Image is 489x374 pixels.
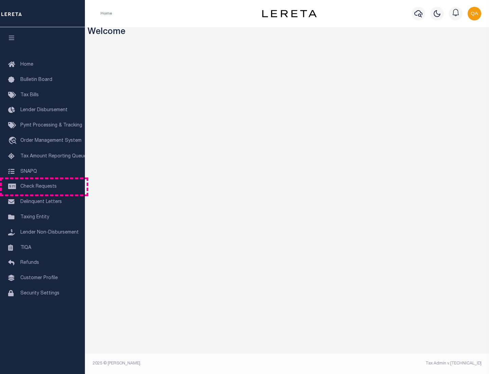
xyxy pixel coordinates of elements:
[20,230,79,235] span: Lender Non-Disbursement
[20,123,82,128] span: Pymt Processing & Tracking
[20,200,62,204] span: Delinquent Letters
[262,10,316,17] img: logo-dark.svg
[20,78,52,82] span: Bulletin Board
[20,169,37,174] span: SNAPQ
[88,27,487,38] h3: Welcome
[20,62,33,67] span: Home
[8,137,19,146] i: travel_explore
[20,108,68,113] span: Lender Disbursement
[20,154,87,159] span: Tax Amount Reporting Queue
[20,260,39,265] span: Refunds
[101,11,112,17] li: Home
[20,184,57,189] span: Check Requests
[20,93,39,98] span: Tax Bills
[88,360,287,367] div: 2025 © [PERSON_NAME].
[292,360,482,367] div: Tax Admin v.[TECHNICAL_ID]
[20,245,31,250] span: TIQA
[20,215,49,220] span: Taxing Entity
[468,7,481,20] img: svg+xml;base64,PHN2ZyB4bWxucz0iaHR0cDovL3d3dy53My5vcmcvMjAwMC9zdmciIHBvaW50ZXItZXZlbnRzPSJub25lIi...
[20,276,58,280] span: Customer Profile
[20,138,81,143] span: Order Management System
[20,291,59,296] span: Security Settings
